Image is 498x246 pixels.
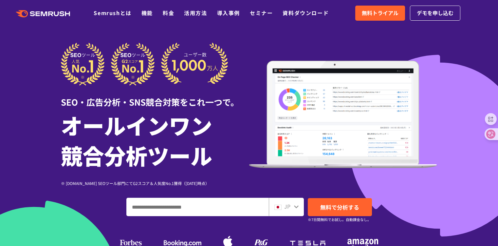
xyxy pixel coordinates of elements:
a: 無料トライアル [355,6,405,21]
span: 無料で分析する [320,203,359,211]
a: 料金 [163,9,174,17]
div: ※ [DOMAIN_NAME] SEOツール部門にてG2スコア＆人気度No.1獲得（[DATE]時点） [61,180,249,186]
a: セミナー [250,9,273,17]
span: 無料トライアル [362,9,398,17]
a: 活用方法 [184,9,207,17]
a: Semrushとは [94,9,131,17]
a: デモを申し込む [410,6,460,21]
a: 導入事例 [217,9,240,17]
div: SEO・広告分析・SNS競合対策をこれ一つで。 [61,86,249,108]
small: ※7日間無料でお試し。自動課金なし。 [308,216,371,223]
input: ドメイン、キーワードまたはURLを入力してください [127,198,268,216]
h1: オールインワン 競合分析ツール [61,110,249,170]
span: デモを申し込む [417,9,453,17]
a: 機能 [141,9,153,17]
a: 資料ダウンロード [283,9,329,17]
span: JP [284,202,290,210]
a: 無料で分析する [308,198,372,216]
